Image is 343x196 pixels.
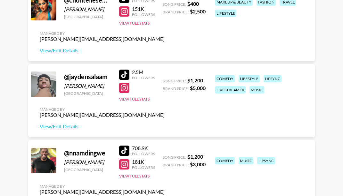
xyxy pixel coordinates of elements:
[40,184,165,189] div: Managed By
[119,174,150,178] button: View Full Stats
[40,107,165,112] div: Managed By
[132,151,155,156] div: Followers
[64,14,111,19] div: [GEOGRAPHIC_DATA]
[40,112,165,118] div: [PERSON_NAME][EMAIL_ADDRESS][DOMAIN_NAME]
[190,161,206,167] strong: $ 3,000
[163,2,186,7] span: Song Price:
[215,75,235,82] div: comedy
[64,6,111,12] div: [PERSON_NAME]
[163,10,189,14] span: Brand Price:
[40,123,165,130] a: View/Edit Details
[163,86,189,91] span: Brand Price:
[64,167,111,172] div: [GEOGRAPHIC_DATA]
[132,12,155,17] div: Followers
[163,162,189,167] span: Brand Price:
[239,157,253,164] div: music
[132,159,155,165] div: 181K
[132,69,155,75] div: 2.5M
[187,1,199,7] strong: $ 400
[190,85,206,91] strong: $ 5,000
[132,75,155,80] div: Followers
[132,165,155,170] div: Followers
[119,97,150,102] button: View Full Stats
[64,149,111,157] div: @ nnamdingwe
[257,157,275,164] div: lipsync
[64,159,111,165] div: [PERSON_NAME]
[215,10,236,17] div: lifestyle
[215,86,246,94] div: livestreamer
[40,31,165,36] div: Managed By
[64,73,111,81] div: @ jaydensalaam
[264,75,282,82] div: lipsync
[119,21,150,26] button: View Full Stats
[239,75,260,82] div: lifestyle
[64,83,111,89] div: [PERSON_NAME]
[163,79,186,83] span: Song Price:
[190,8,206,14] strong: $ 2,500
[187,154,203,160] strong: $ 1,200
[215,157,235,164] div: comedy
[132,145,155,151] div: 708.9K
[40,189,165,195] div: [PERSON_NAME][EMAIL_ADDRESS][DOMAIN_NAME]
[64,91,111,96] div: [GEOGRAPHIC_DATA]
[187,77,203,83] strong: $ 1,200
[132,6,155,12] div: 151K
[40,47,165,54] a: View/Edit Details
[249,86,264,94] div: music
[163,155,186,160] span: Song Price:
[40,36,165,42] div: [PERSON_NAME][EMAIL_ADDRESS][DOMAIN_NAME]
